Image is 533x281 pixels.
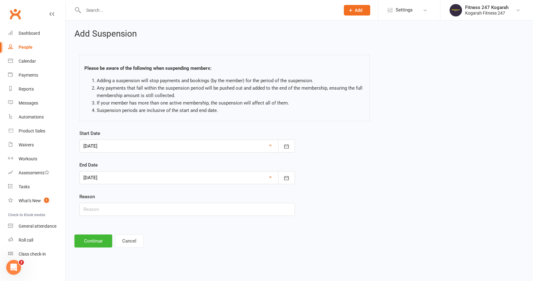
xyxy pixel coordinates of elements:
div: Reports [19,87,34,91]
li: Any payments that fall within the suspension period will be pushed out and added to the end of th... [97,84,365,99]
a: Workouts [8,152,65,166]
a: General attendance kiosk mode [8,219,65,233]
img: thumb_image1749097489.png [450,4,462,16]
label: Reason [79,193,95,200]
a: Product Sales [8,124,65,138]
a: Reports [8,82,65,96]
li: Adding a suspension will stop payments and bookings (by the member) for the period of the suspens... [97,77,365,84]
span: 1 [44,198,49,203]
button: Cancel [115,234,144,248]
iframe: Intercom live chat [6,260,21,275]
div: Tasks [19,184,30,189]
a: Payments [8,68,65,82]
a: Messages [8,96,65,110]
strong: Please be aware of the following when suspending members: [84,65,211,71]
input: Reason [79,203,295,216]
div: Workouts [19,156,37,161]
div: Waivers [19,142,34,147]
button: Add [344,5,370,16]
a: People [8,40,65,54]
label: Start Date [79,130,100,137]
a: × [269,142,272,149]
a: Assessments [8,166,65,180]
div: What's New [19,198,41,203]
a: Roll call [8,233,65,247]
div: People [19,45,33,50]
li: Suspension periods are inclusive of the start and end date. [97,107,365,114]
div: Calendar [19,59,36,64]
input: Search... [82,6,336,15]
a: Clubworx [7,6,23,22]
div: General attendance [19,224,56,229]
span: Settings [396,3,413,17]
button: Continue [74,234,112,248]
a: Class kiosk mode [8,247,65,261]
div: Class check-in [19,252,46,256]
div: Roll call [19,238,33,243]
div: Kogarah Fitness 247 [465,10,509,16]
span: 2 [19,260,24,265]
div: Fitness 247 Kogarah [465,5,509,10]
div: Messages [19,100,38,105]
div: Product Sales [19,128,45,133]
div: Dashboard [19,31,40,36]
li: If your member has more than one active membership, the suspension will affect all of them. [97,99,365,107]
a: Waivers [8,138,65,152]
a: Tasks [8,180,65,194]
a: × [269,173,272,181]
div: Automations [19,114,44,119]
a: Automations [8,110,65,124]
label: End Date [79,161,98,169]
div: Assessments [19,170,49,175]
a: Calendar [8,54,65,68]
h2: Add Suspension [74,29,524,39]
span: Add [355,8,362,13]
a: What's New1 [8,194,65,208]
div: Payments [19,73,38,78]
a: Dashboard [8,26,65,40]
